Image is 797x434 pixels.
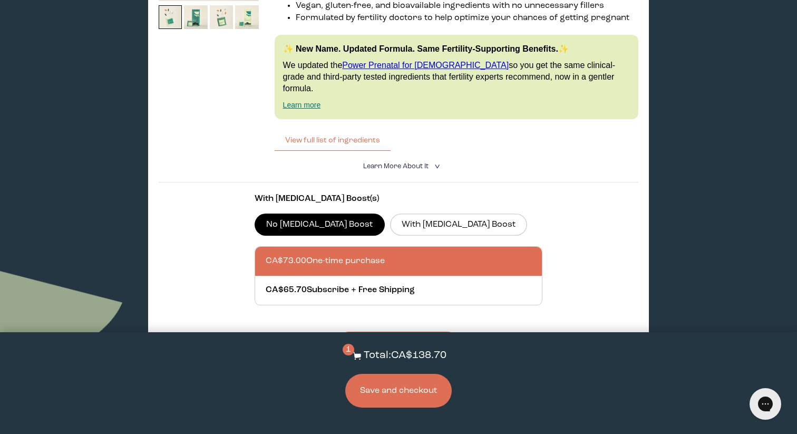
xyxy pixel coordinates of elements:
button: Save and checkout [345,374,452,408]
summary: Learn More About it < [363,161,434,171]
p: We updated the so you get the same clinical-grade and third-party tested ingredients that fertili... [283,60,630,95]
button: View full list of ingredients [275,130,391,151]
a: Learn more [283,101,321,109]
p: With [MEDICAL_DATA] Boost(s) [255,193,542,205]
img: thumbnail image [159,5,182,29]
span: Learn More About it [363,163,429,170]
a: Power Prenatal for [DEMOGRAPHIC_DATA] [342,61,509,70]
span: 1 [343,344,354,355]
strong: ✨ New Name. Updated Formula. Same Fertility-Supporting Benefits.✨ [283,44,569,53]
li: Formulated by fertility doctors to help optimize your chances of getting pregnant [296,12,639,24]
img: thumbnail image [235,5,259,29]
label: With [MEDICAL_DATA] Boost [390,214,528,236]
p: Total: CA$138.70 [364,348,446,363]
i: < [431,163,441,169]
iframe: Gorgias live chat messenger [744,384,786,423]
img: thumbnail image [184,5,208,29]
img: thumbnail image [210,5,234,29]
label: No [MEDICAL_DATA] Boost [255,214,385,236]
